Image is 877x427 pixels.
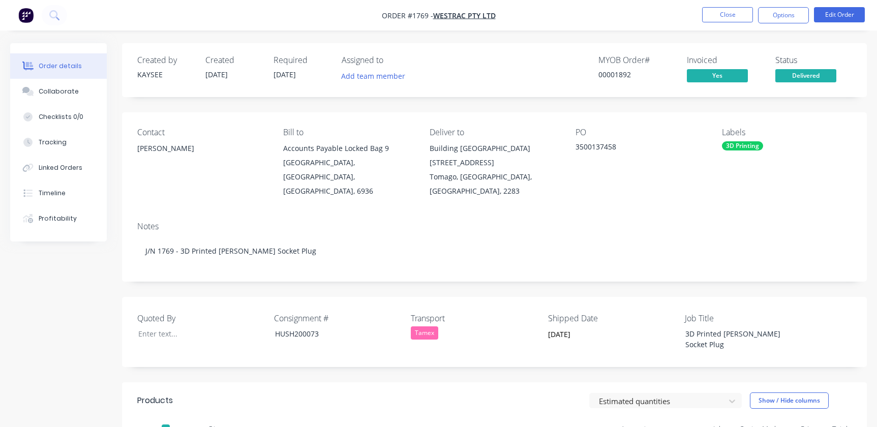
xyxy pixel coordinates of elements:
[342,69,411,83] button: Add team member
[137,235,852,266] div: J/N 1769 - 3D Printed [PERSON_NAME] Socket Plug
[576,128,705,137] div: PO
[677,326,804,352] div: 3D Printed [PERSON_NAME] Socket Plug
[430,128,559,137] div: Deliver to
[39,138,67,147] div: Tracking
[274,70,296,79] span: [DATE]
[137,394,173,407] div: Products
[39,189,66,198] div: Timeline
[39,163,82,172] div: Linked Orders
[702,7,753,22] button: Close
[382,11,433,20] span: Order #1769 -
[10,130,107,155] button: Tracking
[576,141,703,156] div: 3500137458
[598,69,675,80] div: 00001892
[722,128,852,137] div: Labels
[722,141,763,150] div: 3D Printing
[39,87,79,96] div: Collaborate
[137,222,852,231] div: Notes
[137,55,193,65] div: Created by
[430,141,559,198] div: Building [GEOGRAPHIC_DATA][STREET_ADDRESS]Tomago, [GEOGRAPHIC_DATA], [GEOGRAPHIC_DATA], 2283
[137,69,193,80] div: KAYSEE
[430,141,559,170] div: Building [GEOGRAPHIC_DATA][STREET_ADDRESS]
[283,141,413,156] div: Accounts Payable Locked Bag 9
[336,69,411,83] button: Add team member
[39,112,83,121] div: Checklists 0/0
[39,62,82,71] div: Order details
[430,170,559,198] div: Tomago, [GEOGRAPHIC_DATA], [GEOGRAPHIC_DATA], 2283
[687,69,748,82] span: Yes
[274,55,329,65] div: Required
[283,156,413,198] div: [GEOGRAPHIC_DATA], [GEOGRAPHIC_DATA], [GEOGRAPHIC_DATA], 6936
[10,180,107,206] button: Timeline
[283,128,413,137] div: Bill to
[685,312,812,324] label: Job Title
[137,141,267,174] div: [PERSON_NAME]
[18,8,34,23] img: Factory
[205,70,228,79] span: [DATE]
[548,312,675,324] label: Shipped Date
[758,7,809,23] button: Options
[10,155,107,180] button: Linked Orders
[267,326,394,341] div: HUSH200073
[10,206,107,231] button: Profitability
[775,55,852,65] div: Status
[10,79,107,104] button: Collaborate
[411,326,438,340] div: Tamex
[598,55,675,65] div: MYOB Order #
[775,69,836,84] button: Delivered
[750,392,829,409] button: Show / Hide columns
[541,327,668,342] input: Enter date
[775,69,836,82] span: Delivered
[10,53,107,79] button: Order details
[342,55,443,65] div: Assigned to
[205,55,261,65] div: Created
[814,7,865,22] button: Edit Order
[687,55,763,65] div: Invoiced
[137,312,264,324] label: Quoted By
[39,214,77,223] div: Profitability
[274,312,401,324] label: Consignment #
[137,128,267,137] div: Contact
[137,141,267,156] div: [PERSON_NAME]
[10,104,107,130] button: Checklists 0/0
[411,312,538,324] label: Transport
[283,141,413,198] div: Accounts Payable Locked Bag 9[GEOGRAPHIC_DATA], [GEOGRAPHIC_DATA], [GEOGRAPHIC_DATA], 6936
[433,11,496,20] a: WesTrac Pty Ltd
